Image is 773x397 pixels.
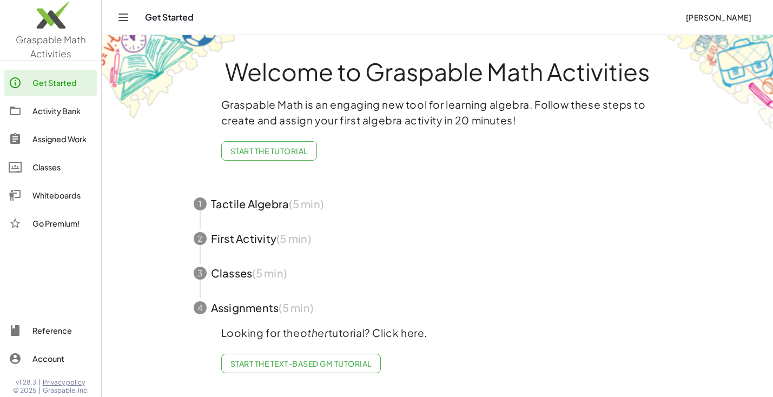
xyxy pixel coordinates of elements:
[16,34,86,59] span: Graspable Math Activities
[102,34,237,120] img: get-started-bg-ul-Ceg4j33I.png
[221,141,317,161] button: Start the Tutorial
[4,70,97,96] a: Get Started
[32,76,93,89] div: Get Started
[38,378,41,387] span: |
[194,267,207,280] div: 3
[181,221,695,256] button: 2First Activity(5 min)
[4,182,97,208] a: Whiteboards
[4,346,97,372] a: Account
[13,386,36,395] span: © 2025
[181,256,695,290] button: 3Classes(5 min)
[4,317,97,343] a: Reference
[32,104,93,117] div: Activity Bank
[221,97,654,128] p: Graspable Math is an engaging new tool for learning algebra. Follow these steps to create and ass...
[43,378,89,387] a: Privacy policy
[181,187,695,221] button: 1Tactile Algebra(5 min)
[181,290,695,325] button: 4Assignments(5 min)
[32,133,93,145] div: Assigned Work
[677,8,760,27] button: [PERSON_NAME]
[32,189,93,202] div: Whiteboards
[4,154,97,180] a: Classes
[300,326,328,339] em: other
[32,161,93,174] div: Classes
[194,232,207,245] div: 2
[221,354,381,373] a: Start the Text-based GM Tutorial
[230,359,372,368] span: Start the Text-based GM Tutorial
[115,9,132,26] button: Toggle navigation
[32,217,93,230] div: Go Premium!
[230,146,308,156] span: Start the Tutorial
[32,352,93,365] div: Account
[194,197,207,210] div: 1
[16,378,36,387] span: v1.28.3
[38,386,41,395] span: |
[174,59,702,84] h1: Welcome to Graspable Math Activities
[43,386,89,395] span: Graspable, Inc.
[685,12,751,22] span: [PERSON_NAME]
[4,98,97,124] a: Activity Bank
[221,325,654,341] p: Looking for the tutorial? Click here.
[32,324,93,337] div: Reference
[4,126,97,152] a: Assigned Work
[194,301,207,314] div: 4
